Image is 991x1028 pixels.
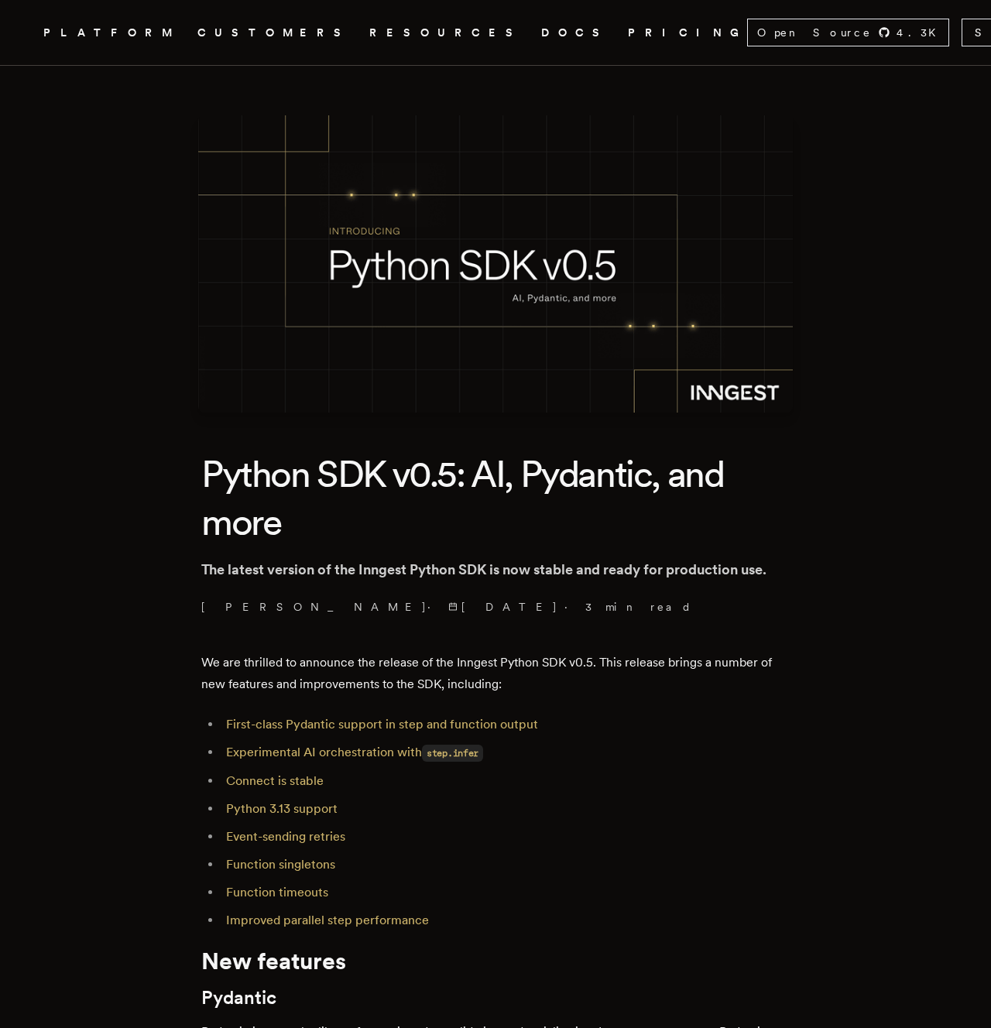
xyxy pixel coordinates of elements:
p: The latest version of the Inngest Python SDK is now stable and ready for production use. [201,559,790,581]
h1: New features [201,947,790,975]
span: [DATE] [448,599,558,615]
span: 3 min read [585,599,692,615]
button: PLATFORM [43,23,179,43]
a: Improved parallel step performance [226,913,429,927]
a: Connect is stable [226,773,324,788]
a: Function timeouts [226,885,328,899]
a: Function singletons [226,857,335,872]
a: PRICING [628,23,747,43]
a: DOCS [541,23,609,43]
p: We are thrilled to announce the release of the Inngest Python SDK v0.5. This release brings a num... [201,652,790,695]
h2: Pydantic [201,987,790,1009]
a: Python 3.13 support [226,801,338,816]
a: Experimental AI orchestration withstep.infer [226,745,483,759]
code: step.infer [422,745,483,762]
img: Featured image for Python SDK v0.5: AI, Pydantic, and more blog post [198,115,793,413]
button: RESOURCES [369,23,523,43]
a: Event-sending retries [226,829,345,844]
a: CUSTOMERS [197,23,351,43]
span: 4.3 K [897,25,945,40]
span: Open Source [757,25,872,40]
h1: Python SDK v0.5: AI, Pydantic, and more [201,450,790,547]
p: [PERSON_NAME] · · [201,599,790,615]
a: First-class Pydantic support in step and function output [226,717,538,732]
